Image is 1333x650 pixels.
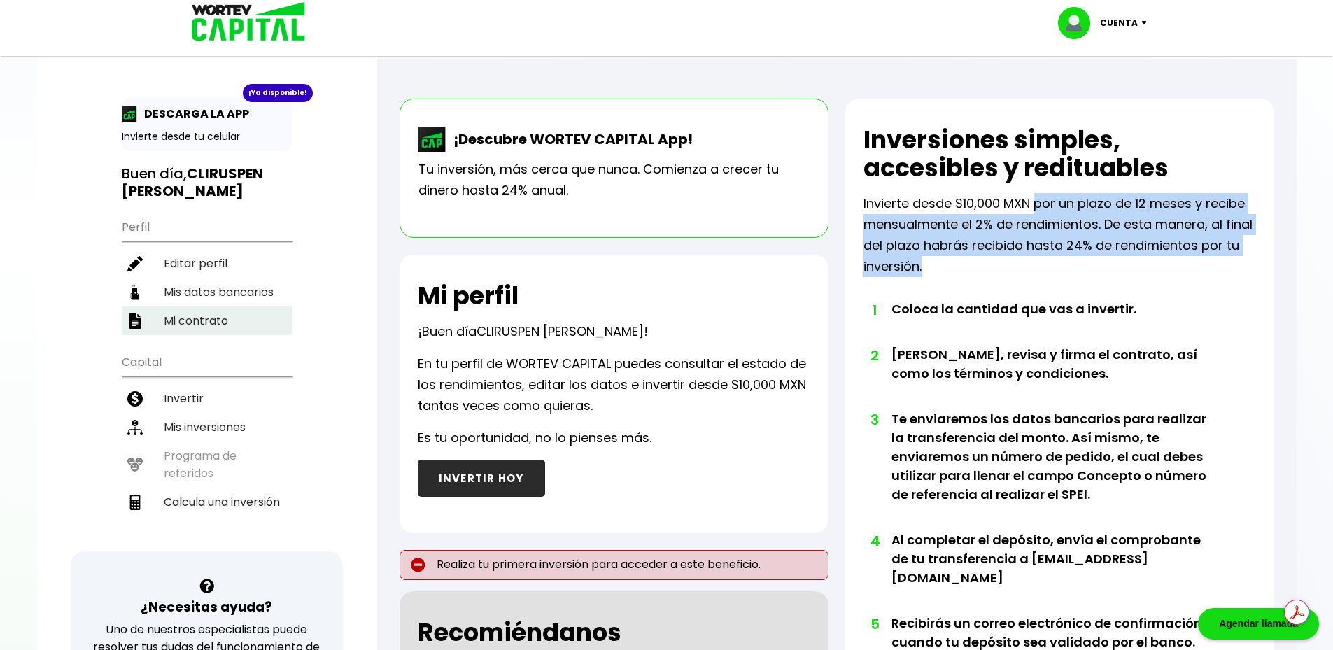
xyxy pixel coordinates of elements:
[122,249,292,278] a: Editar perfil
[127,495,143,510] img: calculadora-icon.17d418c4.svg
[122,384,292,413] a: Invertir
[418,127,446,152] img: wortev-capital-app-icon
[870,530,877,551] span: 4
[1058,7,1100,39] img: profile-image
[418,282,519,310] h2: Mi perfil
[400,550,828,580] p: Realiza tu primera inversión para acceder a este beneficio.
[477,323,644,340] span: CLIRUSPEN [PERSON_NAME]
[870,614,877,635] span: 5
[870,299,877,320] span: 1
[411,558,425,572] img: error-circle.027baa21.svg
[418,353,810,416] p: En tu perfil de WORTEV CAPITAL puedes consultar el estado de los rendimientos, editar los datos e...
[870,345,877,366] span: 2
[1138,21,1157,25] img: icon-down
[863,126,1256,182] h2: Inversiones simples, accesibles y redituables
[446,129,693,150] p: ¡Descubre WORTEV CAPITAL App!
[891,299,1217,345] li: Coloca la cantidad que vas a invertir.
[243,84,313,102] div: ¡Ya disponible!
[127,256,143,271] img: editar-icon.952d3147.svg
[141,597,272,617] h3: ¿Necesitas ayuda?
[122,413,292,441] a: Mis inversiones
[863,193,1256,277] p: Invierte desde $10,000 MXN por un plazo de 12 meses y recibe mensualmente el 2% de rendimientos. ...
[870,409,877,430] span: 3
[122,129,292,144] p: Invierte desde tu celular
[127,420,143,435] img: inversiones-icon.6695dc30.svg
[122,164,263,201] b: CLIRUSPEN [PERSON_NAME]
[418,460,545,497] button: INVERTIR HOY
[891,530,1217,614] li: Al completar el depósito, envía el comprobante de tu transferencia a [EMAIL_ADDRESS][DOMAIN_NAME]
[122,488,292,516] a: Calcula una inversión
[1100,13,1138,34] p: Cuenta
[122,165,292,200] h3: Buen día,
[122,106,137,122] img: app-icon
[127,391,143,407] img: invertir-icon.b3b967d7.svg
[122,306,292,335] a: Mi contrato
[1198,608,1319,640] div: Agendar llamada
[418,159,810,201] p: Tu inversión, más cerca que nunca. Comienza a crecer tu dinero hasta 24% anual.
[891,345,1217,409] li: [PERSON_NAME], revisa y firma el contrato, así como los términos y condiciones.
[891,409,1217,530] li: Te enviaremos los datos bancarios para realizar la transferencia del monto. Así mismo, te enviare...
[122,278,292,306] a: Mis datos bancarios
[137,105,249,122] p: DESCARGA LA APP
[122,346,292,551] ul: Capital
[418,428,651,448] p: Es tu oportunidad, no lo pienses más.
[418,321,648,342] p: ¡Buen día !
[127,313,143,329] img: contrato-icon.f2db500c.svg
[127,285,143,300] img: datos-icon.10cf9172.svg
[122,211,292,335] ul: Perfil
